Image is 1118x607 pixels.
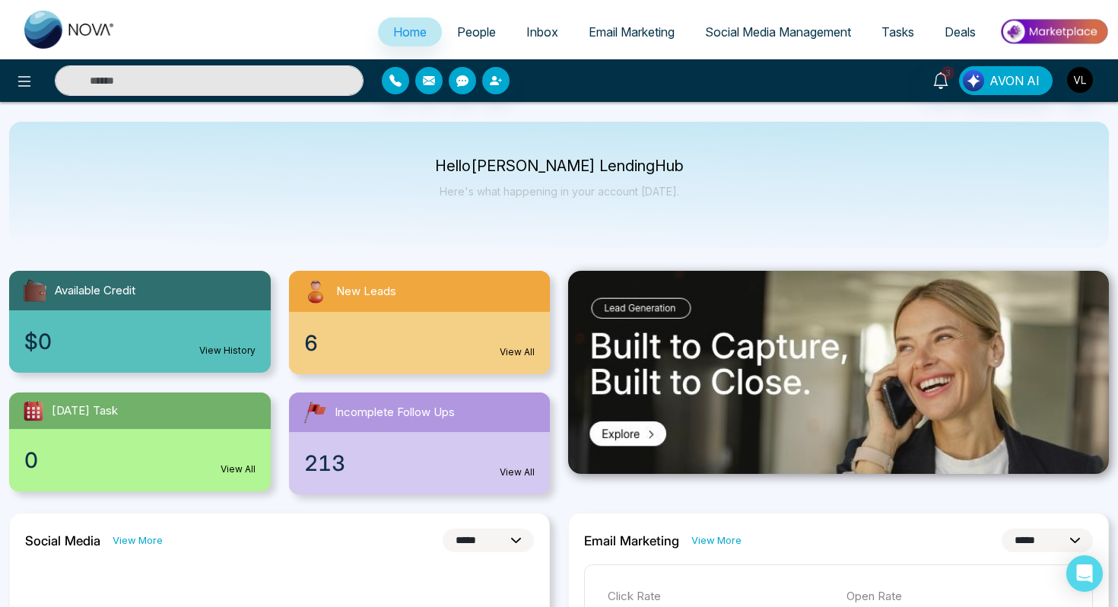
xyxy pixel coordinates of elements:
span: 3 [941,66,954,80]
img: availableCredit.svg [21,277,49,304]
img: User Avatar [1067,67,1093,93]
p: Click Rate [608,588,831,605]
span: Home [393,24,427,40]
img: . [568,271,1109,474]
span: [DATE] Task [52,402,118,420]
a: View All [500,466,535,479]
a: Social Media Management [690,17,866,46]
span: AVON AI [989,72,1040,90]
a: Home [378,17,442,46]
a: View More [691,533,742,548]
span: Tasks [881,24,914,40]
h2: Email Marketing [584,533,679,548]
a: 3 [923,66,959,93]
img: newLeads.svg [301,277,330,306]
span: Email Marketing [589,24,675,40]
p: Open Rate [846,588,1070,605]
a: Tasks [866,17,929,46]
span: 213 [304,447,345,479]
a: View More [113,533,163,548]
a: Incomplete Follow Ups213View All [280,392,560,494]
span: Social Media Management [705,24,851,40]
a: New Leads6View All [280,271,560,374]
a: View History [199,344,256,358]
img: Market-place.gif [999,14,1109,49]
a: View All [221,462,256,476]
span: Available Credit [55,282,135,300]
div: Open Intercom Messenger [1066,555,1103,592]
a: View All [500,345,535,359]
img: followUps.svg [301,399,329,426]
img: Lead Flow [963,70,984,91]
span: New Leads [336,283,396,300]
a: Deals [929,17,991,46]
a: Inbox [511,17,573,46]
h2: Social Media [25,533,100,548]
p: Hello [PERSON_NAME] LendingHub [435,160,684,173]
img: Nova CRM Logo [24,11,116,49]
a: People [442,17,511,46]
button: AVON AI [959,66,1053,95]
span: Inbox [526,24,558,40]
img: todayTask.svg [21,399,46,423]
span: $0 [24,326,52,358]
span: People [457,24,496,40]
span: 0 [24,444,38,476]
span: Deals [945,24,976,40]
a: Email Marketing [573,17,690,46]
span: 6 [304,327,318,359]
p: Here's what happening in your account [DATE]. [435,185,684,198]
span: Incomplete Follow Ups [335,404,455,421]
